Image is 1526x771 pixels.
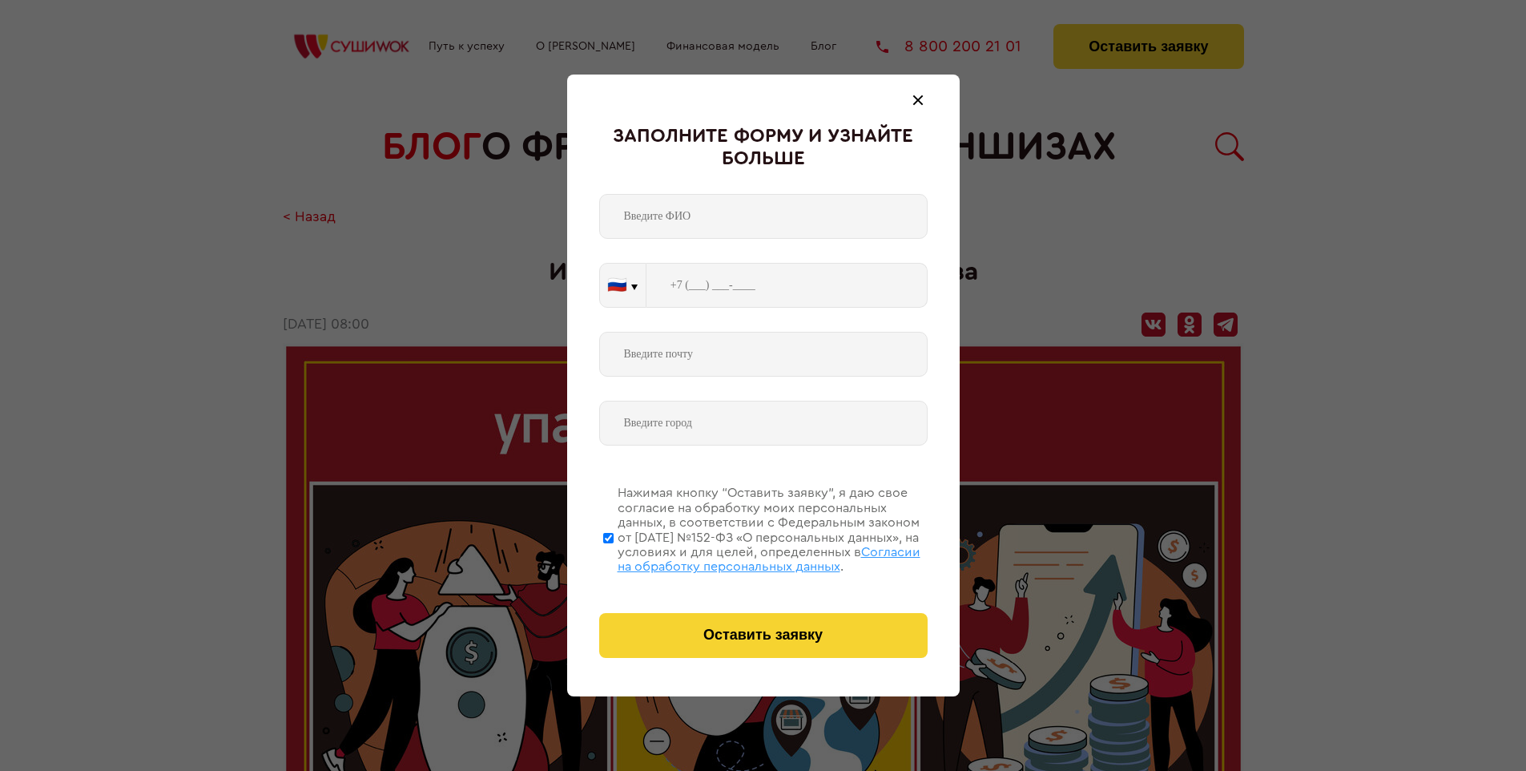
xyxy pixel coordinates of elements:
[599,194,928,239] input: Введите ФИО
[599,401,928,446] input: Введите город
[599,332,928,377] input: Введите почту
[646,263,928,308] input: +7 (___) ___-____
[618,486,928,574] div: Нажимая кнопку “Оставить заявку”, я даю свое согласие на обработку моих персональных данных, в со...
[599,126,928,170] div: Заполните форму и узнайте больше
[600,264,646,307] button: 🇷🇺
[618,546,920,573] span: Согласии на обработку персональных данных
[599,613,928,658] button: Оставить заявку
